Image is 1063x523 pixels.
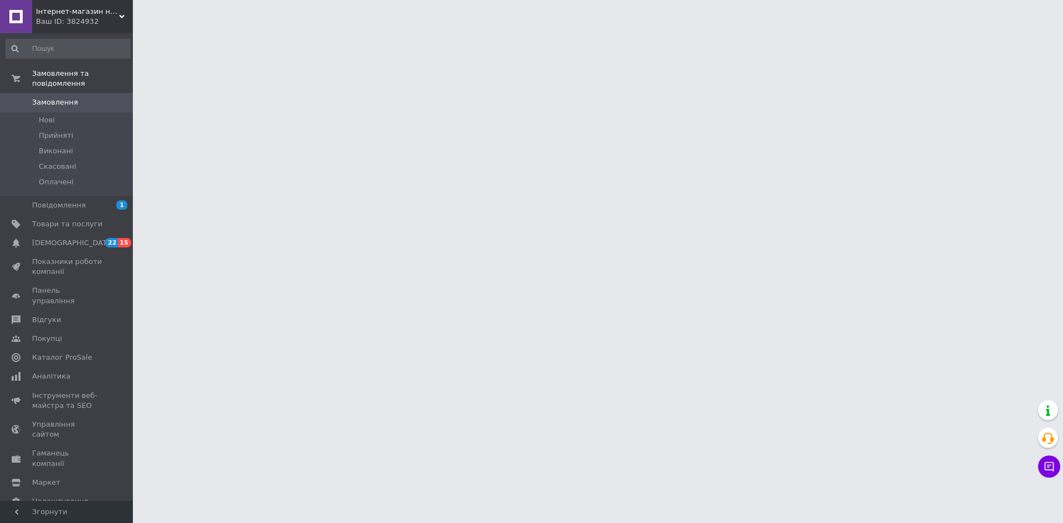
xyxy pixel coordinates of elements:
[1038,455,1060,478] button: Чат з покупцем
[32,420,102,439] span: Управління сайтом
[39,162,76,172] span: Скасовані
[32,371,70,381] span: Аналітика
[32,286,102,305] span: Панель управління
[32,478,60,488] span: Маркет
[32,391,102,411] span: Інструменти веб-майстра та SEO
[32,353,92,363] span: Каталог ProSale
[32,219,102,229] span: Товари та послуги
[118,238,131,247] span: 15
[6,39,131,59] input: Пошук
[32,200,86,210] span: Повідомлення
[32,448,102,468] span: Гаманець компанії
[32,496,89,506] span: Налаштування
[39,131,73,141] span: Прийняті
[32,69,133,89] span: Замовлення та повідомлення
[32,238,114,248] span: [DEMOGRAPHIC_DATA]
[32,334,62,344] span: Покупці
[116,200,127,210] span: 1
[32,97,78,107] span: Замовлення
[32,257,102,277] span: Показники роботи компанії
[39,177,74,187] span: Оплачені
[39,115,55,125] span: Нові
[39,146,73,156] span: Виконані
[36,17,133,27] div: Ваш ID: 3824932
[36,7,119,17] span: Інтернет-магазин наручних годинників Time-Step
[32,315,61,325] span: Відгуки
[105,238,118,247] span: 22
